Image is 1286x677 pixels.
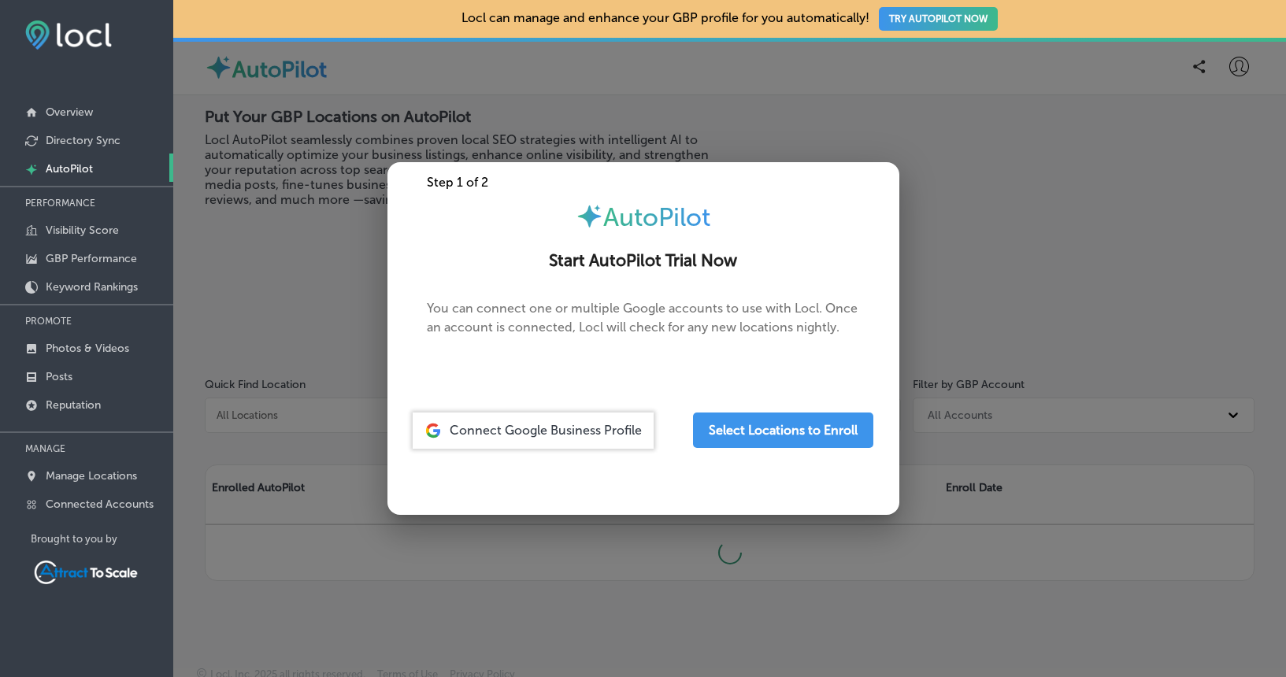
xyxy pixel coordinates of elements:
p: Reputation [46,398,101,412]
p: Photos & Videos [46,342,129,355]
p: Directory Sync [46,134,120,147]
p: AutoPilot [46,162,93,176]
button: TRY AUTOPILOT NOW [879,7,998,31]
p: Connected Accounts [46,498,154,511]
img: autopilot-icon [576,202,603,230]
p: Overview [46,105,93,119]
img: fda3e92497d09a02dc62c9cd864e3231.png [25,20,112,50]
p: Posts [46,370,72,383]
img: Attract To Scale [31,557,141,587]
button: Select Locations to Enroll [693,412,873,448]
p: Keyword Rankings [46,280,138,294]
div: Step 1 of 2 [387,175,899,190]
p: Brought to you by [31,533,173,545]
p: GBP Performance [46,252,137,265]
p: Manage Locations [46,469,137,483]
h2: Start AutoPilot Trial Now [406,251,880,271]
span: AutoPilot [603,202,710,232]
p: You can connect one or multiple Google accounts to use with Locl. Once an account is connected, L... [427,299,860,362]
span: Connect Google Business Profile [450,423,642,438]
p: Visibility Score [46,224,119,237]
